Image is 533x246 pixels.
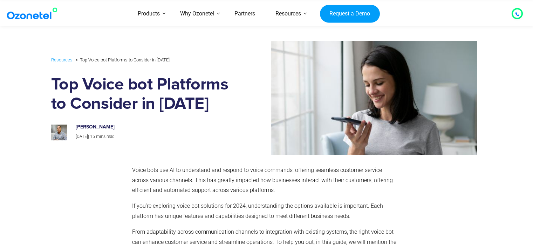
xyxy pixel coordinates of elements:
[51,75,231,114] h1: Top Voice bot Platforms to Consider in [DATE]
[128,1,170,26] a: Products
[96,134,115,139] span: mins read
[51,125,67,140] img: prashanth-kancherla_avatar-200x200.jpeg
[76,134,88,139] span: [DATE]
[132,202,383,219] span: If you’re exploring voice bot solutions for 2024, understanding the options available is importan...
[170,1,224,26] a: Why Ozonetel
[74,55,170,64] li: Top Voice bot Platforms to Consider in [DATE]
[224,1,265,26] a: Partners
[76,124,224,130] h6: [PERSON_NAME]
[320,5,380,23] a: Request a Demo
[76,133,224,141] p: |
[132,167,393,194] span: Voice bots use AI to understand and respond to voice commands, offering seamless customer service...
[51,56,73,64] a: Resources
[90,134,95,139] span: 15
[265,1,311,26] a: Resources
